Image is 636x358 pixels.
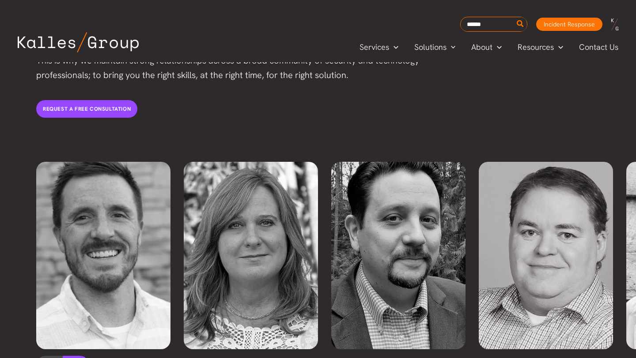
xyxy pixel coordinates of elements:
span: Menu Toggle [492,41,502,54]
a: ServicesMenu Toggle [352,41,406,54]
span: Resources [518,41,554,54]
a: AboutMenu Toggle [463,41,510,54]
span: About [471,41,492,54]
a: SolutionsMenu Toggle [406,41,464,54]
nav: Primary Site Navigation [352,40,627,54]
a: ResourcesMenu Toggle [510,41,571,54]
a: Request a free consultation [36,100,137,118]
span: Menu Toggle [389,41,398,54]
img: Kalles Group [18,32,139,52]
span: Menu Toggle [554,41,563,54]
span: Contact Us [579,41,618,54]
button: Search [515,17,526,31]
span: Solutions [414,41,447,54]
a: Contact Us [571,41,627,54]
span: Request a free consultation [43,105,131,112]
a: Incident Response [536,18,602,31]
span: Services [360,41,389,54]
span: Menu Toggle [447,41,456,54]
